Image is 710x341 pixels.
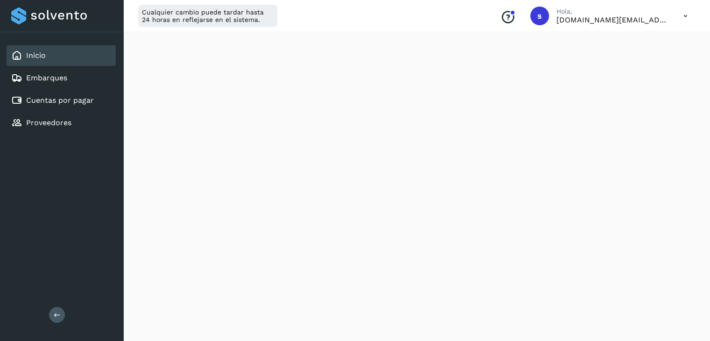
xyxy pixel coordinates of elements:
[7,45,116,66] div: Inicio
[7,68,116,88] div: Embarques
[26,73,67,82] a: Embarques
[556,7,668,15] p: Hola,
[556,15,668,24] p: solvento.sl@segmail.co
[26,118,71,127] a: Proveedores
[26,96,94,105] a: Cuentas por pagar
[7,90,116,111] div: Cuentas por pagar
[138,5,277,27] div: Cualquier cambio puede tardar hasta 24 horas en reflejarse en el sistema.
[7,113,116,133] div: Proveedores
[26,51,46,60] a: Inicio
